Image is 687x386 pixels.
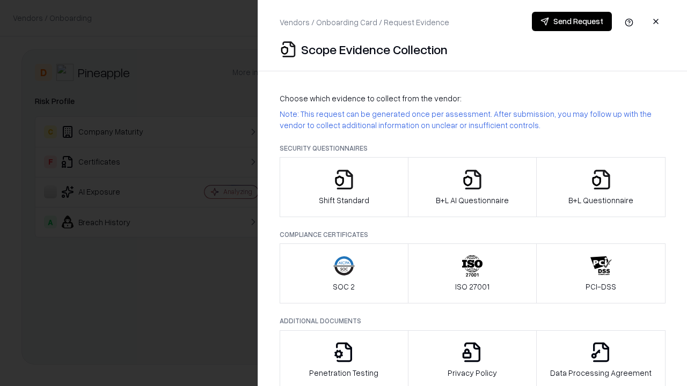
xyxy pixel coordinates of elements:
button: Shift Standard [280,157,408,217]
p: SOC 2 [333,281,355,292]
p: Scope Evidence Collection [301,41,448,58]
p: Privacy Policy [448,367,497,378]
p: Shift Standard [319,195,369,206]
p: Penetration Testing [309,367,378,378]
p: Vendors / Onboarding Card / Request Evidence [280,17,449,28]
p: Security Questionnaires [280,144,666,153]
button: Send Request [532,12,612,31]
p: Additional Documents [280,316,666,325]
button: B+L AI Questionnaire [408,157,537,217]
p: B+L AI Questionnaire [436,195,509,206]
p: Data Processing Agreement [550,367,652,378]
p: Choose which evidence to collect from the vendor: [280,93,666,104]
button: ISO 27001 [408,243,537,303]
p: B+L Questionnaire [568,195,633,206]
p: Note: This request can be generated once per assessment. After submission, you may follow up with... [280,108,666,131]
button: B+L Questionnaire [536,157,666,217]
p: PCI-DSS [586,281,616,292]
button: PCI-DSS [536,243,666,303]
button: SOC 2 [280,243,408,303]
p: ISO 27001 [455,281,489,292]
p: Compliance Certificates [280,230,666,239]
